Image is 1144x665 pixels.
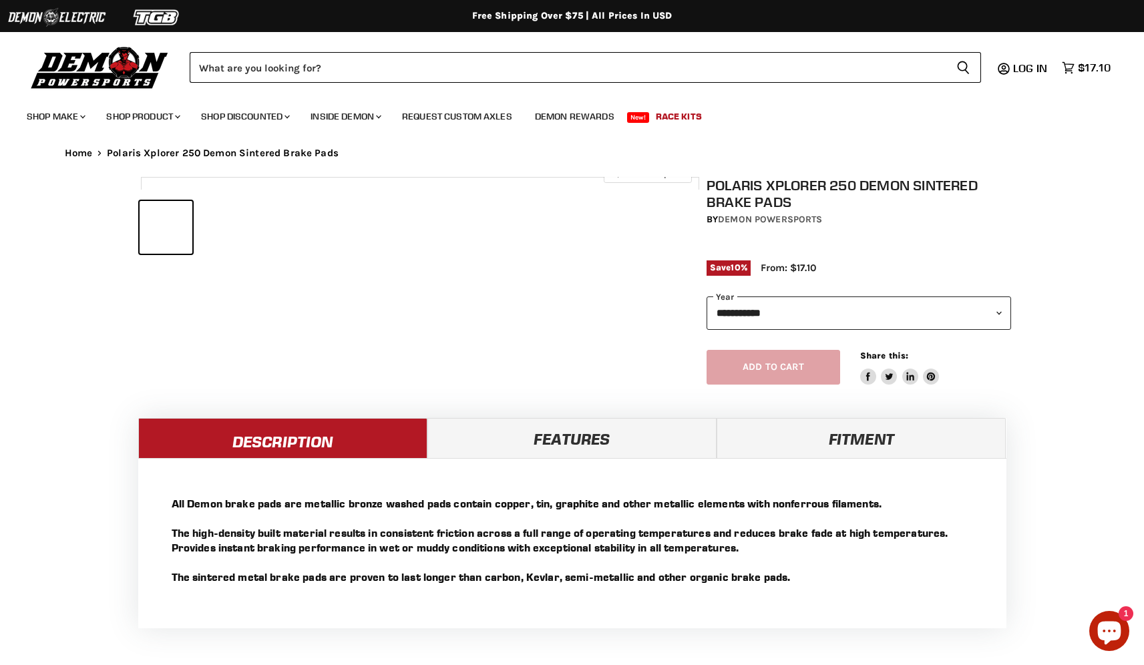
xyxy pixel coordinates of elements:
img: Demon Electric Logo 2 [7,5,107,30]
a: Fitment [717,418,1006,458]
a: Shop Product [96,103,188,130]
h1: Polaris Xplorer 250 Demon Sintered Brake Pads [707,177,1011,210]
div: Free Shipping Over $75 | All Prices In USD [38,10,1107,22]
button: Polaris Xplorer 250 Demon Sintered Brake Pads thumbnail [140,201,192,254]
a: Demon Powersports [718,214,822,225]
span: Polaris Xplorer 250 Demon Sintered Brake Pads [107,148,339,159]
span: $17.10 [1078,61,1111,74]
ul: Main menu [17,97,1107,130]
a: Shop Discounted [191,103,298,130]
a: Home [65,148,93,159]
img: Demon Powersports [27,43,173,91]
aside: Share this: [860,350,940,385]
span: From: $17.10 [761,262,816,274]
span: 10 [731,262,740,272]
span: Share this: [860,351,908,361]
input: Search [190,52,946,83]
a: Request Custom Axles [392,103,522,130]
a: Shop Make [17,103,93,130]
button: Search [946,52,981,83]
span: Save % [707,260,751,275]
a: Demon Rewards [525,103,624,130]
nav: Breadcrumbs [38,148,1107,159]
a: Features [427,418,717,458]
p: All Demon brake pads are metallic bronze washed pads contain copper, tin, graphite and other meta... [172,496,973,584]
span: Log in [1013,61,1047,75]
a: $17.10 [1055,58,1117,77]
span: New! [627,112,650,123]
inbox-online-store-chat: Shopify online store chat [1085,611,1133,654]
div: by [707,212,1011,227]
a: Log in [1007,62,1055,74]
a: Inside Demon [301,103,389,130]
form: Product [190,52,981,83]
span: Click to expand [610,168,685,178]
a: Description [138,418,427,458]
img: TGB Logo 2 [107,5,207,30]
button: Polaris Xplorer 250 Demon Sintered Brake Pads thumbnail [196,201,249,254]
select: year [707,296,1011,329]
a: Race Kits [646,103,712,130]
